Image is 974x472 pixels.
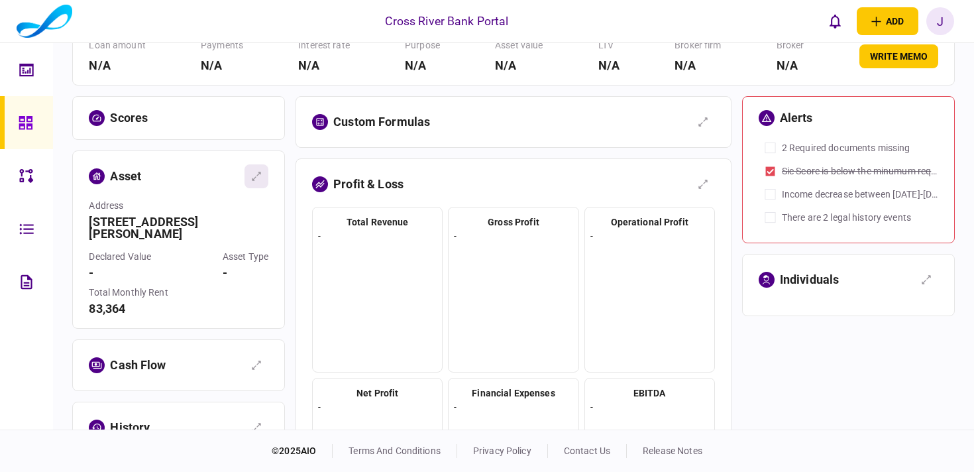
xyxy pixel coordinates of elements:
h3: cash flow [110,359,166,371]
div: N/A [495,56,543,74]
label: There are 2 legal history events [782,211,911,225]
h4: EBITDA [590,386,709,400]
div: Cross River Bank Portal [385,13,508,30]
h3: [STREET_ADDRESS][PERSON_NAME] [89,216,268,240]
label: Sic Score is below the minumum required [782,164,938,178]
div: declared value [89,250,151,264]
div: - [454,229,572,364]
button: open notifications list [821,7,849,35]
h3: history [110,422,150,434]
div: LTV [598,38,620,52]
img: client company logo [17,5,72,38]
div: N/A [675,56,721,74]
h3: profit & loss [333,178,404,190]
h4: net profit [318,386,437,400]
h4: operational profit [590,215,709,229]
button: J [926,7,954,35]
h4: total revenue [318,215,437,229]
a: contact us [564,445,610,456]
div: N/A [405,56,440,74]
div: - [318,229,437,364]
label: Income decrease between [DATE]-[DATE] [782,188,938,202]
h3: alerts [780,112,813,124]
h3: asset [110,170,141,182]
div: interest rate [298,38,350,52]
div: Total Monthly Rent [89,286,168,300]
a: privacy policy [473,445,531,456]
div: loan amount [89,38,145,52]
h4: gross profit [454,215,572,229]
div: N/A [298,56,350,74]
div: N/A [598,56,620,74]
a: terms and conditions [349,445,441,456]
div: broker firm [675,38,721,52]
h3: - [223,267,268,279]
div: N/A [777,56,804,74]
label: 2 Required documents missing [782,141,910,155]
div: purpose [405,38,440,52]
div: © 2025 AIO [272,444,333,458]
div: asset type [223,250,268,264]
div: Broker [777,38,804,52]
h3: scores [110,112,148,124]
button: open adding identity options [857,7,918,35]
button: write memo [859,44,938,68]
h4: financial expenses [454,386,572,400]
div: N/A [89,56,145,74]
h3: 83,364 [89,303,168,315]
h3: - [89,267,151,279]
div: payments [201,38,243,52]
h3: Custom formulas [333,116,430,128]
div: N/A [201,56,243,74]
h3: Individuals [780,274,839,286]
div: address [89,199,268,213]
div: asset value [495,38,543,52]
div: - [590,229,709,364]
a: release notes [643,445,702,456]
